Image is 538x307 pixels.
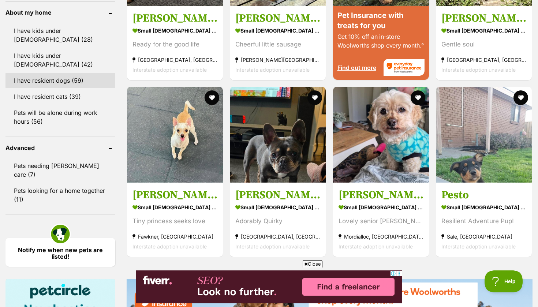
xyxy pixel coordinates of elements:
[136,270,402,303] iframe: Advertisement
[436,183,532,257] a: Pesto small [DEMOGRAPHIC_DATA] Dog Resilient Adventure Pup! Sale, [GEOGRAPHIC_DATA] Interstate ad...
[132,243,207,250] span: Interstate adoption unavailable
[132,11,217,25] h3: [PERSON_NAME]
[441,202,526,213] strong: small [DEMOGRAPHIC_DATA] Dog
[205,90,219,105] button: favourite
[441,66,516,72] span: Interstate adoption unavailable
[5,105,115,129] a: Pets will be alone during work hours (56)
[230,183,326,257] a: [PERSON_NAME] small [DEMOGRAPHIC_DATA] Dog Adorably Quirky [GEOGRAPHIC_DATA], [GEOGRAPHIC_DATA] I...
[132,188,217,202] h3: [PERSON_NAME]
[132,216,217,226] div: Tiny princess seeks love
[235,232,320,242] strong: [GEOGRAPHIC_DATA], [GEOGRAPHIC_DATA]
[235,25,320,35] strong: small [DEMOGRAPHIC_DATA] Dog
[132,25,217,35] strong: small [DEMOGRAPHIC_DATA] Dog
[333,183,429,257] a: [PERSON_NAME] small [DEMOGRAPHIC_DATA] Dog Lovely senior [PERSON_NAME] Mordialloc, [GEOGRAPHIC_DA...
[235,202,320,213] strong: small [DEMOGRAPHIC_DATA] Dog
[339,202,423,213] strong: small [DEMOGRAPHIC_DATA] Dog
[339,243,413,250] span: Interstate adoption unavailable
[441,11,526,25] h3: [PERSON_NAME]
[333,87,429,183] img: Lola Silvanus - Cavalier King Charles Spaniel x Poodle (Toy) Dog
[127,5,223,80] a: [PERSON_NAME] small [DEMOGRAPHIC_DATA] Dog Ready for the good life [GEOGRAPHIC_DATA], [GEOGRAPHIC...
[485,270,523,292] iframe: Help Scout Beacon - Open
[5,183,115,207] a: Pets looking for a home together (11)
[5,89,115,104] a: I have resident cats (39)
[5,238,115,267] a: Notify me when new pets are listed!
[5,23,115,47] a: I have kids under [DEMOGRAPHIC_DATA] (28)
[5,158,115,182] a: Pets needing [PERSON_NAME] care (7)
[441,25,526,35] strong: small [DEMOGRAPHIC_DATA] Dog
[441,188,526,202] h3: Pesto
[127,183,223,257] a: [PERSON_NAME] small [DEMOGRAPHIC_DATA] Dog Tiny princess seeks love Fawkner, [GEOGRAPHIC_DATA] In...
[303,260,322,267] span: Close
[235,55,320,64] strong: [PERSON_NAME][GEOGRAPHIC_DATA], [GEOGRAPHIC_DATA]
[339,232,423,242] strong: Mordialloc, [GEOGRAPHIC_DATA]
[436,87,532,183] img: Pesto - Mixed breed Dog
[132,202,217,213] strong: small [DEMOGRAPHIC_DATA] Dog
[5,73,115,88] a: I have resident dogs (59)
[230,5,326,80] a: [PERSON_NAME] small [DEMOGRAPHIC_DATA] Dog Cheerful little sausage [PERSON_NAME][GEOGRAPHIC_DATA]...
[235,39,320,49] div: Cheerful little sausage
[132,66,207,72] span: Interstate adoption unavailable
[436,5,532,80] a: [PERSON_NAME] small [DEMOGRAPHIC_DATA] Dog Gentle soul [GEOGRAPHIC_DATA], [GEOGRAPHIC_DATA] Inter...
[132,232,217,242] strong: Fawkner, [GEOGRAPHIC_DATA]
[235,216,320,226] div: Adorably Quirky
[441,216,526,226] div: Resilient Adventure Pup!
[5,145,115,151] header: Advanced
[441,243,516,250] span: Interstate adoption unavailable
[235,66,310,72] span: Interstate adoption unavailable
[308,90,322,105] button: favourite
[235,243,310,250] span: Interstate adoption unavailable
[127,87,223,183] img: Holly Silvanus - Jack Russell Terrier Dog
[5,9,115,16] header: About my home
[230,87,326,183] img: Lily Tamblyn - French Bulldog
[411,90,425,105] button: favourite
[441,232,526,242] strong: Sale, [GEOGRAPHIC_DATA]
[513,90,528,105] button: favourite
[235,11,320,25] h3: [PERSON_NAME]
[5,48,115,72] a: I have kids under [DEMOGRAPHIC_DATA] (42)
[339,216,423,226] div: Lovely senior [PERSON_NAME]
[441,55,526,64] strong: [GEOGRAPHIC_DATA], [GEOGRAPHIC_DATA]
[441,39,526,49] div: Gentle soul
[339,188,423,202] h3: [PERSON_NAME]
[132,55,217,64] strong: [GEOGRAPHIC_DATA], [GEOGRAPHIC_DATA]
[132,39,217,49] div: Ready for the good life
[235,188,320,202] h3: [PERSON_NAME]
